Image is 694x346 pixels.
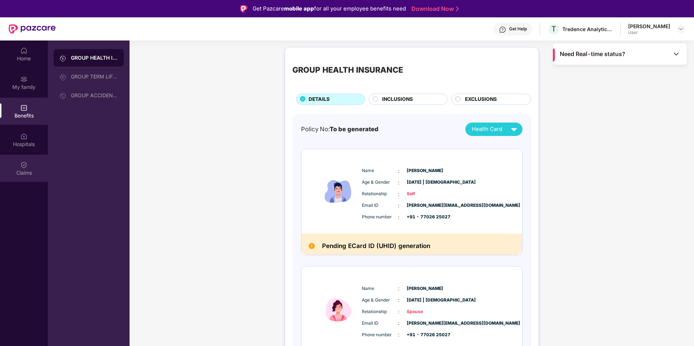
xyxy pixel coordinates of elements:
span: : [398,308,399,316]
span: To be generated [330,125,378,133]
div: User [628,30,670,35]
span: INCLUSIONS [382,95,413,103]
span: T [551,25,556,33]
img: svg+xml;base64,PHN2ZyBpZD0iSGVscC0zMngzMiIgeG1sbnM9Imh0dHA6Ly93d3cudzMub3JnLzIwMDAvc3ZnIiB3aWR0aD... [499,26,506,33]
div: Tredence Analytics Solutions Private Limited [562,26,613,33]
div: GROUP ACCIDENTAL INSURANCE [71,93,118,98]
img: svg+xml;base64,PHN2ZyBpZD0iQmVuZWZpdHMiIHhtbG5zPSJodHRwOi8vd3d3LnczLm9yZy8yMDAwL3N2ZyIgd2lkdGg9Ij... [20,104,27,111]
div: Get Pazcare for all your employee benefits need [253,4,406,13]
span: Email ID [362,320,398,327]
span: : [398,167,399,175]
div: Policy No: [301,124,378,134]
span: Spouse [407,308,443,315]
img: svg+xml;base64,PHN2ZyBpZD0iSG9zcGl0YWxzIiB4bWxucz0iaHR0cDovL3d3dy53My5vcmcvMjAwMC9zdmciIHdpZHRoPS... [20,133,27,140]
div: GROUP TERM LIFE INSURANCE [71,74,118,80]
strong: mobile app [284,5,314,12]
span: : [398,213,399,221]
img: svg+xml;base64,PHN2ZyB3aWR0aD0iMjAiIGhlaWdodD0iMjAiIHZpZXdCb3g9IjAgMCAyMCAyMCIgZmlsbD0ibm9uZSIgeG... [59,92,67,99]
a: Download Now [411,5,457,13]
img: Logo [240,5,247,12]
span: Email ID [362,202,398,209]
span: Phone number [362,214,398,221]
img: svg+xml;base64,PHN2ZyBpZD0iRHJvcGRvd24tMzJ4MzIiIHhtbG5zPSJodHRwOi8vd3d3LnczLm9yZy8yMDAwL3N2ZyIgd2... [678,26,684,32]
span: [DATE] | [DEMOGRAPHIC_DATA] [407,297,443,304]
img: Stroke [456,5,459,13]
span: Health Card [472,125,502,133]
span: DETAILS [309,95,330,103]
div: GROUP HEALTH INSURANCE [292,64,403,76]
div: GROUP HEALTH INSURANCE [71,54,118,61]
span: [PERSON_NAME][EMAIL_ADDRESS][DOMAIN_NAME] [407,202,443,209]
span: Name [362,167,398,174]
span: Need Real-time status? [560,50,625,58]
span: [PERSON_NAME][EMAIL_ADDRESS][DOMAIN_NAME] [407,320,443,327]
img: New Pazcare Logo [9,24,56,34]
img: svg+xml;base64,PHN2ZyBpZD0iQ2xhaW0iIHhtbG5zPSJodHRwOi8vd3d3LnczLm9yZy8yMDAwL3N2ZyIgd2lkdGg9IjIwIi... [20,161,27,168]
span: [PERSON_NAME] [407,285,443,292]
span: : [398,331,399,339]
span: Age & Gender [362,297,398,304]
img: svg+xml;base64,PHN2ZyB4bWxucz0iaHR0cDovL3d3dy53My5vcmcvMjAwMC9zdmciIHZpZXdCb3g9IjAgMCAyNCAyNCIgd2... [508,123,520,136]
img: Pending [309,243,315,249]
img: svg+xml;base64,PHN2ZyB3aWR0aD0iMjAiIGhlaWdodD0iMjAiIHZpZXdCb3g9IjAgMCAyMCAyMCIgZmlsbD0ibm9uZSIgeG... [59,73,67,81]
span: : [398,190,399,198]
img: svg+xml;base64,PHN2ZyBpZD0iSG9tZSIgeG1sbnM9Imh0dHA6Ly93d3cudzMub3JnLzIwMDAvc3ZnIiB3aWR0aD0iMjAiIG... [20,47,27,54]
img: svg+xml;base64,PHN2ZyB3aWR0aD0iMjAiIGhlaWdodD0iMjAiIHZpZXdCb3g9IjAgMCAyMCAyMCIgZmlsbD0ibm9uZSIgeG... [20,76,27,83]
button: Health Card [465,123,522,136]
span: : [398,285,399,292]
span: Name [362,285,398,292]
img: icon [317,156,360,227]
span: : [398,296,399,304]
span: Self [407,191,443,197]
span: : [398,179,399,187]
img: Toggle Icon [673,50,680,57]
div: Get Help [509,26,527,32]
span: : [398,202,399,210]
img: icon [317,274,360,344]
span: Relationship [362,308,398,315]
img: svg+xml;base64,PHN2ZyB3aWR0aD0iMjAiIGhlaWdodD0iMjAiIHZpZXdCb3g9IjAgMCAyMCAyMCIgZmlsbD0ibm9uZSIgeG... [59,55,67,62]
span: Relationship [362,191,398,197]
span: +91 - 77026 25027 [407,332,443,338]
h2: Pending ECard ID (UHID) generation [322,241,430,251]
span: Phone number [362,332,398,338]
span: : [398,319,399,327]
span: +91 - 77026 25027 [407,214,443,221]
span: Age & Gender [362,179,398,186]
span: [DATE] | [DEMOGRAPHIC_DATA] [407,179,443,186]
span: [PERSON_NAME] [407,167,443,174]
span: EXCLUSIONS [465,95,497,103]
div: [PERSON_NAME] [628,23,670,30]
